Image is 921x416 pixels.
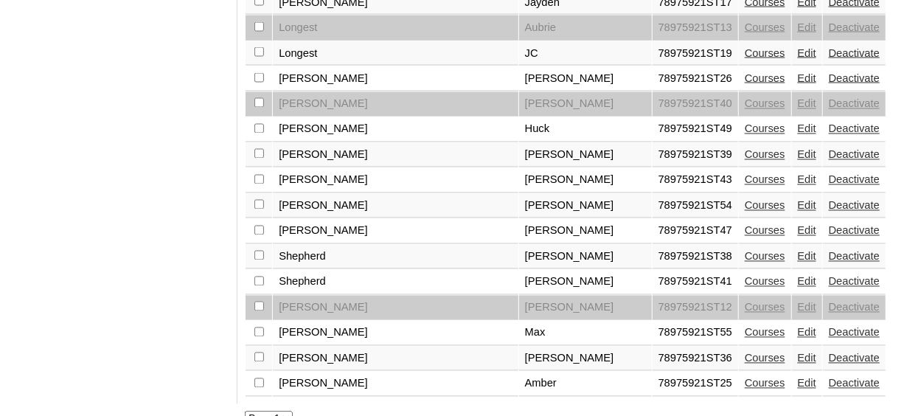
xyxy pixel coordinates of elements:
a: Courses [745,302,785,313]
td: [PERSON_NAME] [519,347,652,372]
a: Edit [798,21,816,33]
a: Courses [745,72,785,84]
td: [PERSON_NAME] [273,347,518,372]
td: [PERSON_NAME] [519,92,652,117]
a: Deactivate [829,225,880,237]
td: [PERSON_NAME] [519,143,652,168]
td: [PERSON_NAME] [273,66,518,91]
td: 78975921ST54 [653,194,738,219]
td: Shepherd [273,270,518,295]
td: 78975921ST36 [653,347,738,372]
a: Courses [745,276,785,288]
a: Deactivate [829,378,880,389]
td: [PERSON_NAME] [273,194,518,219]
a: Courses [745,327,785,339]
td: Longest [273,41,518,66]
a: Courses [745,98,785,110]
a: Edit [798,302,816,313]
a: Deactivate [829,47,880,59]
td: [PERSON_NAME] [273,117,518,142]
td: 78975921ST41 [653,270,738,295]
a: Edit [798,149,816,161]
a: Courses [745,353,785,364]
td: Aubrie [519,15,652,41]
td: 78975921ST12 [653,296,738,321]
td: Amber [519,372,652,397]
td: 78975921ST40 [653,92,738,117]
a: Courses [745,251,785,263]
td: [PERSON_NAME] [519,66,652,91]
td: 78975921ST55 [653,321,738,346]
a: Edit [798,225,816,237]
td: [PERSON_NAME] [519,245,652,270]
a: Edit [798,47,816,59]
a: Edit [798,353,816,364]
td: Huck [519,117,652,142]
a: Courses [745,378,785,389]
a: Edit [798,98,816,110]
td: [PERSON_NAME] [519,296,652,321]
a: Deactivate [829,251,880,263]
a: Edit [798,327,816,339]
td: 78975921ST43 [653,168,738,193]
a: Deactivate [829,276,880,288]
td: Shepherd [273,245,518,270]
a: Courses [745,225,785,237]
td: 78975921ST49 [653,117,738,142]
td: [PERSON_NAME] [273,92,518,117]
a: Deactivate [829,149,880,161]
a: Edit [798,276,816,288]
td: [PERSON_NAME] [273,321,518,346]
td: [PERSON_NAME] [273,296,518,321]
a: Deactivate [829,72,880,84]
a: Deactivate [829,327,880,339]
a: Deactivate [829,21,880,33]
td: 78975921ST19 [653,41,738,66]
a: Deactivate [829,302,880,313]
td: 78975921ST47 [653,219,738,244]
a: Edit [798,378,816,389]
td: 78975921ST38 [653,245,738,270]
a: Deactivate [829,98,880,110]
a: Edit [798,251,816,263]
a: Courses [745,149,785,161]
td: JC [519,41,652,66]
td: [PERSON_NAME] [519,168,652,193]
td: Longest [273,15,518,41]
a: Deactivate [829,123,880,135]
a: Edit [798,174,816,186]
td: [PERSON_NAME] [273,372,518,397]
a: Courses [745,21,785,33]
td: [PERSON_NAME] [273,143,518,168]
a: Courses [745,47,785,59]
a: Edit [798,72,816,84]
td: [PERSON_NAME] [273,219,518,244]
a: Deactivate [829,353,880,364]
td: 78975921ST39 [653,143,738,168]
td: [PERSON_NAME] [519,219,652,244]
td: 78975921ST26 [653,66,738,91]
a: Deactivate [829,174,880,186]
td: [PERSON_NAME] [519,270,652,295]
a: Edit [798,123,816,135]
td: 78975921ST25 [653,372,738,397]
td: [PERSON_NAME] [273,168,518,193]
a: Edit [798,200,816,212]
a: Courses [745,123,785,135]
a: Courses [745,174,785,186]
a: Deactivate [829,200,880,212]
td: Max [519,321,652,346]
td: [PERSON_NAME] [519,194,652,219]
a: Courses [745,200,785,212]
td: 78975921ST13 [653,15,738,41]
